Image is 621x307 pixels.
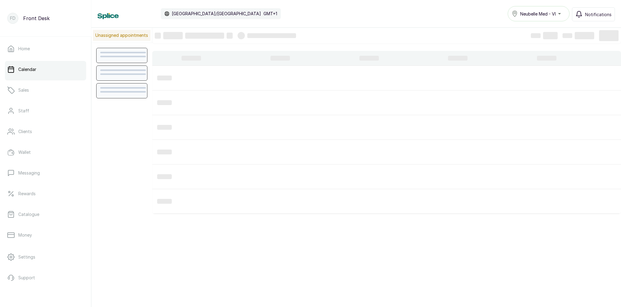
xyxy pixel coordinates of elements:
p: Catalogue [18,211,39,217]
button: Neubelle Med - VI [508,6,570,21]
p: Money [18,232,32,238]
p: FD [10,15,16,21]
p: Sales [18,87,29,93]
a: Staff [5,102,86,119]
a: Calendar [5,61,86,78]
p: Front Desk [23,15,50,22]
span: Notifications [585,11,612,18]
p: Calendar [18,66,36,72]
a: Settings [5,249,86,266]
a: Money [5,227,86,244]
a: Clients [5,123,86,140]
a: Messaging [5,164,86,182]
a: Wallet [5,144,86,161]
a: Sales [5,82,86,99]
a: Rewards [5,185,86,202]
p: Settings [18,254,35,260]
span: Neubelle Med - VI [520,11,556,17]
p: Home [18,46,30,52]
a: Support [5,269,86,286]
p: Unassigned appointments [93,30,150,41]
p: Rewards [18,191,36,197]
p: Support [18,275,35,281]
p: GMT+1 [263,11,277,17]
p: Wallet [18,149,31,155]
p: Staff [18,108,29,114]
p: Messaging [18,170,40,176]
a: Home [5,40,86,57]
a: Catalogue [5,206,86,223]
button: Notifications [572,7,615,21]
p: [GEOGRAPHIC_DATA]/[GEOGRAPHIC_DATA] [172,11,261,17]
p: Clients [18,129,32,135]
